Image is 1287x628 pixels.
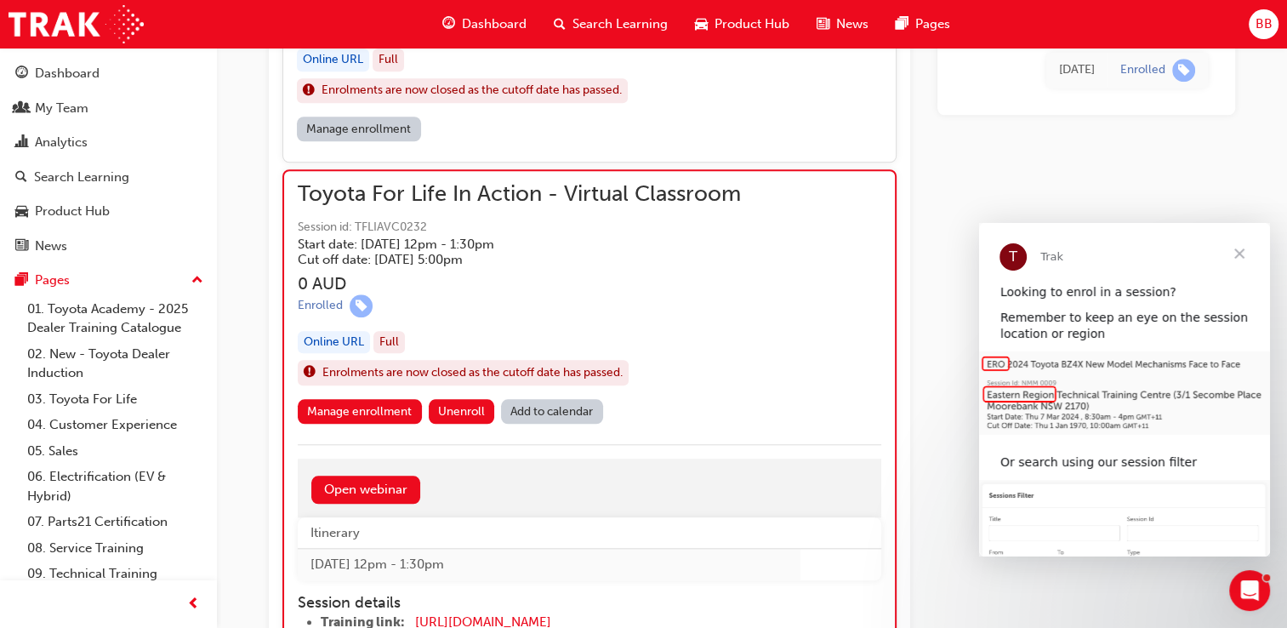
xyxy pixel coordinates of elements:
[298,218,741,237] span: Session id: TFLIAVC0232
[896,14,908,35] span: pages-icon
[35,133,88,152] div: Analytics
[803,7,882,42] a: news-iconNews
[1172,59,1195,82] span: learningRecordVerb_ENROLL-icon
[979,223,1270,557] iframe: Intercom live chat message
[7,162,210,193] a: Search Learning
[882,7,964,42] a: pages-iconPages
[1059,60,1095,80] div: Thu Jul 24 2025 09:24:58 GMT+1000 (Australian Eastern Standard Time)
[836,14,868,34] span: News
[681,7,803,42] a: car-iconProduct Hub
[15,273,28,288] span: pages-icon
[20,464,210,509] a: 06. Electrification (EV & Hybrid)
[311,476,420,504] a: Open webinar
[501,399,603,424] a: Add to calendar
[34,168,129,187] div: Search Learning
[20,561,210,587] a: 09. Technical Training
[304,362,316,384] span: exclaim-icon
[298,331,370,354] div: Online URL
[15,135,28,151] span: chart-icon
[20,509,210,535] a: 07. Parts21 Certification
[554,14,566,35] span: search-icon
[191,270,203,292] span: up-icon
[298,274,741,294] h3: 0 AUD
[1229,570,1270,611] iframe: Intercom live chat
[15,170,27,186] span: search-icon
[298,298,343,314] div: Enrolled
[715,14,789,34] span: Product Hub
[298,399,422,424] a: Manage enrollment
[35,202,110,221] div: Product Hub
[1255,14,1272,34] span: BB
[9,5,144,43] img: Trak
[298,185,741,204] span: Toyota For Life In Action - Virtual Classroom
[7,231,210,262] a: News
[373,49,404,71] div: Full
[187,594,200,615] span: prev-icon
[7,93,210,124] a: My Team
[35,64,100,83] div: Dashboard
[7,265,210,296] button: Pages
[442,14,455,35] span: guage-icon
[462,14,527,34] span: Dashboard
[429,399,495,424] button: Unenroll
[298,252,714,267] h5: Cut off date: [DATE] 5:00pm
[20,535,210,562] a: 08. Service Training
[15,66,28,82] span: guage-icon
[540,7,681,42] a: search-iconSearch Learning
[20,412,210,438] a: 04. Customer Experience
[438,404,485,419] span: Unenroll
[35,237,67,256] div: News
[20,438,210,465] a: 05. Sales
[20,386,210,413] a: 03. Toyota For Life
[15,204,28,220] span: car-icon
[15,101,28,117] span: people-icon
[429,7,540,42] a: guage-iconDashboard
[350,294,373,317] span: learningRecordVerb_ENROLL-icon
[1120,62,1165,78] div: Enrolled
[7,196,210,227] a: Product Hub
[7,54,210,265] button: DashboardMy TeamAnalyticsSearch LearningProduct HubNews
[7,127,210,158] a: Analytics
[303,80,315,102] span: exclaim-icon
[297,49,369,71] div: Online URL
[322,81,622,100] span: Enrolments are now closed as the cutoff date has passed.
[373,331,405,354] div: Full
[7,58,210,89] a: Dashboard
[298,237,714,252] h5: Start date: [DATE] 12pm - 1:30pm
[297,117,421,141] a: Manage enrollment
[20,296,210,341] a: 01. Toyota Academy - 2025 Dealer Training Catalogue
[35,99,88,118] div: My Team
[695,14,708,35] span: car-icon
[20,341,210,386] a: 02. New - Toyota Dealer Induction
[15,239,28,254] span: news-icon
[817,14,829,35] span: news-icon
[1249,9,1278,39] button: BB
[35,271,70,290] div: Pages
[915,14,950,34] span: Pages
[298,185,881,430] button: Toyota For Life In Action - Virtual ClassroomSession id: TFLIAVC0232Start date: [DATE] 12pm - 1:3...
[322,363,623,383] span: Enrolments are now closed as the cutoff date has passed.
[572,14,668,34] span: Search Learning
[298,549,800,580] td: [DATE] 12pm - 1:30pm
[298,594,851,613] h4: Session details
[298,517,800,549] th: Itinerary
